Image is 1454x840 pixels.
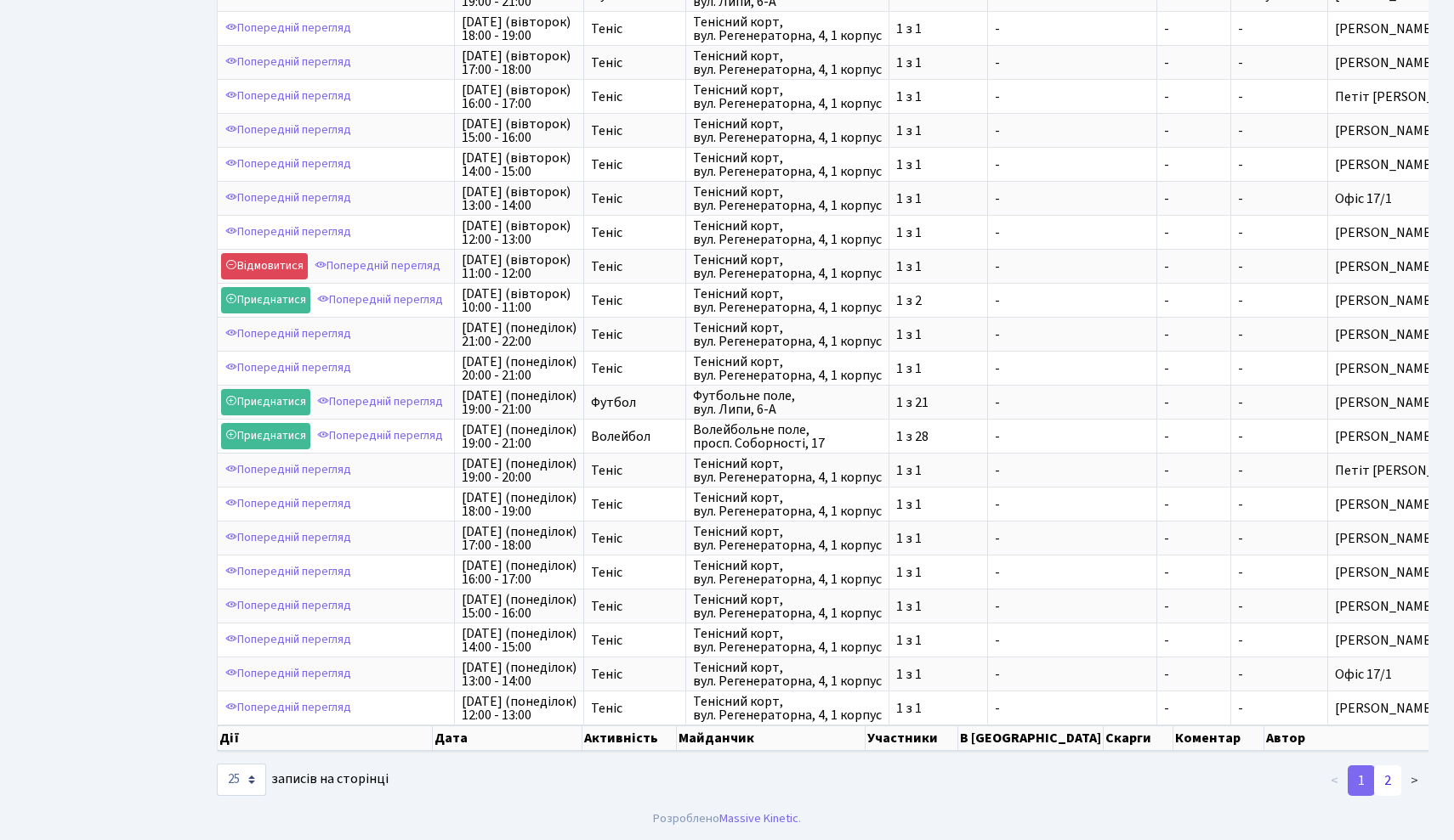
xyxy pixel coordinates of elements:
[591,600,679,613] span: Теніс
[462,185,576,212] span: [DATE] (вівторок) 13:00 - 14:00
[221,253,308,279] a: Відмовитися
[1164,532,1224,545] span: -
[1238,87,1243,106] span: -
[896,226,980,240] span: 1 з 1
[896,90,980,104] span: 1 з 1
[1164,702,1224,715] span: -
[995,634,1150,647] span: -
[217,764,266,796] select: записів на сторінці
[1238,20,1243,38] span: -
[591,396,679,409] span: Футбол
[221,83,355,110] a: Попередній перегляд
[462,593,576,620] span: [DATE] (понеділок) 15:00 - 16:00
[693,287,882,314] span: Тенісний корт, вул. Регенераторна, 4, 1 корпус
[677,725,865,751] th: Майданчик
[1164,192,1224,206] span: -
[896,192,980,206] span: 1 з 1
[221,355,355,381] a: Попередній перегляд
[693,389,882,416] span: Футбольне поле, вул. Липи, 6-А
[591,702,679,715] span: Теніс
[693,695,882,722] span: Тенісний корт, вул. Регенераторна, 4, 1 корпус
[1104,725,1173,751] th: Скарги
[582,725,678,751] th: Активність
[591,56,679,70] span: Теніс
[591,328,679,341] span: Теніс
[462,15,576,42] span: [DATE] (вівторок) 18:00 - 19:00
[958,725,1104,751] th: В [GEOGRAPHIC_DATA]
[310,253,445,279] a: Попередній перегляд
[462,491,576,518] span: [DATE] (понеділок) 18:00 - 19:00
[1164,362,1224,375] span: -
[1164,158,1224,172] span: -
[866,725,958,751] th: Участники
[1164,498,1224,511] span: -
[1164,22,1224,36] span: -
[433,725,582,751] th: Дата
[221,185,355,211] a: Попередній перегляд
[995,464,1150,477] span: -
[896,430,980,443] span: 1 з 28
[693,83,882,110] span: Тенісний корт, вул. Регенераторна, 4, 1 корпус
[1374,765,1401,796] a: 2
[896,294,980,307] span: 1 з 2
[1164,226,1224,240] span: -
[462,389,576,416] span: [DATE] (понеділок) 19:00 - 21:00
[693,559,882,586] span: Тенісний корт, вул. Регенераторна, 4, 1 корпус
[462,559,576,586] span: [DATE] (понеділок) 16:00 - 17:00
[462,151,576,178] span: [DATE] (вівторок) 14:00 - 15:00
[462,49,576,76] span: [DATE] (вівторок) 17:00 - 18:00
[217,764,389,796] label: записів на сторінці
[995,124,1150,138] span: -
[995,566,1150,579] span: -
[693,423,882,450] span: Волейбольне поле, просп. Соборності, 17
[1238,291,1243,310] span: -
[693,627,882,654] span: Тенісний корт, вул. Регенераторна, 4, 1 корпус
[1164,260,1224,273] span: -
[896,634,980,647] span: 1 з 1
[1238,665,1243,684] span: -
[693,49,882,76] span: Тенісний корт, вул. Регенераторна, 4, 1 корпус
[591,634,679,647] span: Теніс
[995,226,1150,240] span: -
[896,566,980,579] span: 1 з 1
[1164,396,1224,409] span: -
[462,525,576,552] span: [DATE] (понеділок) 17:00 - 18:00
[1164,124,1224,138] span: -
[896,668,980,681] span: 1 з 1
[462,355,576,382] span: [DATE] (понеділок) 20:00 - 21:00
[719,809,798,827] a: Massive Kinetic
[896,22,980,36] span: 1 з 1
[313,389,447,415] a: Попередній перегляд
[995,532,1150,545] span: -
[591,124,679,138] span: Теніс
[896,56,980,70] span: 1 з 1
[1164,668,1224,681] span: -
[591,498,679,511] span: Теніс
[1164,56,1224,70] span: -
[896,396,980,409] span: 1 з 21
[693,185,882,212] span: Тенісний корт, вул. Регенераторна, 4, 1 корпус
[896,498,980,511] span: 1 з 1
[693,321,882,348] span: Тенісний корт, вул. Регенераторна, 4, 1 корпус
[591,566,679,579] span: Теніс
[896,702,980,715] span: 1 з 1
[1238,359,1243,378] span: -
[221,15,355,42] a: Попередній перегляд
[591,362,679,375] span: Теніс
[995,600,1150,613] span: -
[1238,257,1243,276] span: -
[1164,294,1224,307] span: -
[462,83,576,110] span: [DATE] (вівторок) 16:00 - 17:00
[1238,699,1243,718] span: -
[591,294,679,307] span: Теніс
[462,695,576,722] span: [DATE] (понеділок) 12:00 - 13:00
[313,423,447,449] a: Попередній перегляд
[896,260,980,273] span: 1 з 1
[462,423,576,450] span: [DATE] (понеділок) 19:00 - 21:00
[591,668,679,681] span: Теніс
[995,702,1150,715] span: -
[1238,189,1243,208] span: -
[995,668,1150,681] span: -
[1400,765,1428,796] a: >
[462,287,576,314] span: [DATE] (вівторок) 10:00 - 11:00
